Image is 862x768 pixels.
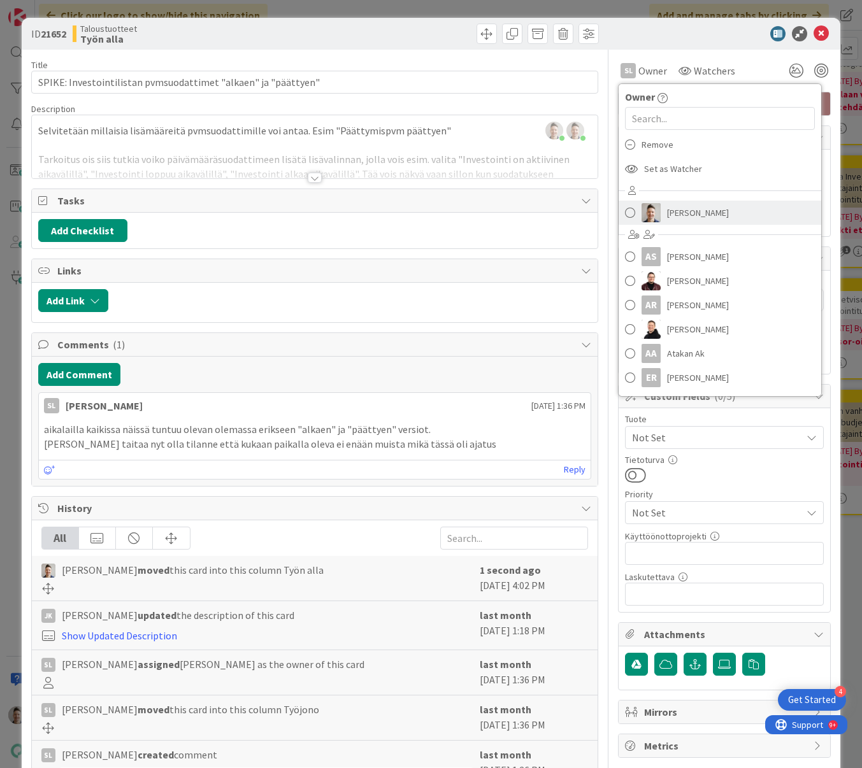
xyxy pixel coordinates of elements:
[619,245,821,269] a: AS[PERSON_NAME]
[44,422,585,437] p: aikalailla kaikissa näissä tuntuu olevan olemassa erikseen "alkaen" ja "päättyen" versiot.
[667,320,729,339] span: [PERSON_NAME]
[644,627,807,642] span: Attachments
[644,159,702,178] span: Set as Watcher
[31,59,48,71] label: Title
[667,271,729,290] span: [PERSON_NAME]
[619,341,821,366] a: AAAtakan Ak
[566,122,584,139] img: chwsQljfBTcKhy88xB9SmiPz5Ih6cdfk.JPG
[638,63,667,78] span: Owner
[619,201,821,225] a: TN[PERSON_NAME]
[480,702,588,734] div: [DATE] 1:36 PM
[619,269,821,293] a: AA[PERSON_NAME]
[632,429,795,446] span: Not Set
[138,658,180,671] b: assigned
[113,338,125,351] span: ( 1 )
[80,34,137,44] b: Työn alla
[41,703,55,717] div: sl
[835,686,846,697] div: 4
[62,608,294,623] span: [PERSON_NAME] the description of this card
[41,658,55,672] div: sl
[41,609,55,623] div: JK
[44,398,59,413] div: sl
[642,203,661,222] img: TN
[621,63,636,78] div: sl
[42,527,79,549] div: All
[667,344,705,363] span: Atakan Ak
[625,571,675,583] label: Laskutettava
[644,704,807,720] span: Mirrors
[62,657,364,672] span: [PERSON_NAME] [PERSON_NAME] as the owner of this card
[138,609,176,622] b: updated
[642,295,661,315] div: AR
[625,455,824,464] div: Tietoturva
[138,748,174,761] b: created
[667,368,729,387] span: [PERSON_NAME]
[38,124,591,138] p: Selvitetään millaisia lisämääreitä pvmsuodattimille voi antaa. Esim "Päättymispvm päättyen"
[62,702,319,717] span: [PERSON_NAME] this card into this column Työjono
[27,2,58,17] span: Support
[667,295,729,315] span: [PERSON_NAME]
[632,504,795,522] span: Not Set
[57,337,575,352] span: Comments
[619,317,821,341] a: AN[PERSON_NAME]
[57,193,575,208] span: Tasks
[619,366,821,390] a: ER[PERSON_NAME]
[531,399,585,413] span: [DATE] 1:36 PM
[778,689,846,711] div: Open Get Started checklist, remaining modules: 4
[38,363,120,386] button: Add Comment
[57,501,575,516] span: History
[642,344,661,363] div: AA
[564,462,585,478] a: Reply
[667,247,729,266] span: [PERSON_NAME]
[57,263,575,278] span: Links
[642,320,661,339] img: AN
[44,437,585,452] p: [PERSON_NAME] taitaa nyt olla tilanne että kukaan paikalla oleva ei enään muista mikä tässä oli a...
[619,293,821,317] a: AR[PERSON_NAME]
[480,658,531,671] b: last month
[625,89,655,104] span: Owner
[545,122,563,139] img: chwsQljfBTcKhy88xB9SmiPz5Ih6cdfk.JPG
[694,63,735,78] span: Watchers
[31,26,66,41] span: ID
[38,219,127,242] button: Add Checklist
[80,24,137,34] span: Taloustuotteet
[41,748,55,762] div: sl
[642,247,661,266] div: AS
[480,608,588,643] div: [DATE] 1:18 PM
[480,562,588,594] div: [DATE] 4:02 PM
[480,703,531,716] b: last month
[642,135,673,154] span: Remove
[480,609,531,622] b: last month
[31,71,598,94] input: type card name here...
[625,415,824,423] div: Tuote
[642,271,661,290] img: AA
[625,107,815,130] input: Search...
[619,390,821,414] a: HP[PERSON_NAME]
[64,5,71,15] div: 9+
[31,103,75,115] span: Description
[138,564,169,576] b: moved
[480,564,541,576] b: 1 second ago
[480,748,531,761] b: last month
[788,693,836,706] div: Get Started
[642,368,661,387] div: ER
[66,398,143,413] div: [PERSON_NAME]
[62,629,177,642] a: Show Updated Description
[667,203,729,222] span: [PERSON_NAME]
[62,747,217,762] span: [PERSON_NAME] comment
[625,530,707,542] label: Käyttöönottoprojekti
[41,27,66,40] b: 21652
[62,562,324,578] span: [PERSON_NAME] this card into this column Työn alla
[38,289,108,312] button: Add Link
[625,490,824,499] div: Priority
[138,703,169,716] b: moved
[440,527,588,550] input: Search...
[644,738,807,753] span: Metrics
[480,657,588,688] div: [DATE] 1:36 PM
[41,564,55,578] img: TN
